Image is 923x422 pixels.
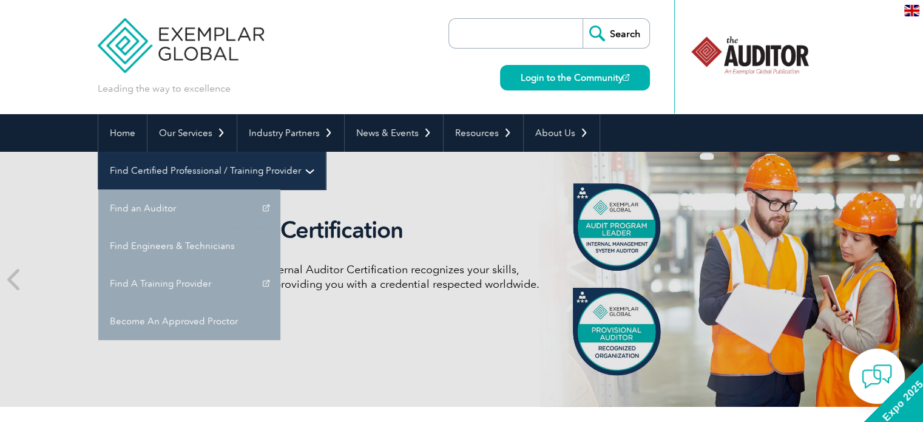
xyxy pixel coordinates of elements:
p: Discover how our redesigned Internal Auditor Certification recognizes your skills, achievements, ... [116,262,571,291]
a: Find Engineers & Technicians [98,227,280,265]
input: Search [583,19,649,48]
a: News & Events [345,114,443,152]
img: en [904,5,919,16]
p: Leading the way to excellence [98,82,231,95]
a: Find A Training Provider [98,265,280,302]
a: Resources [444,114,523,152]
a: Find an Auditor [98,189,280,227]
a: Our Services [147,114,237,152]
h2: Internal Auditor Certification [116,216,571,244]
a: Home [98,114,147,152]
a: Login to the Community [500,65,650,90]
a: Become An Approved Proctor [98,302,280,340]
a: About Us [524,114,600,152]
img: open_square.png [623,74,629,81]
img: contact-chat.png [862,361,892,392]
a: Find Certified Professional / Training Provider [98,152,325,189]
a: Industry Partners [237,114,344,152]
